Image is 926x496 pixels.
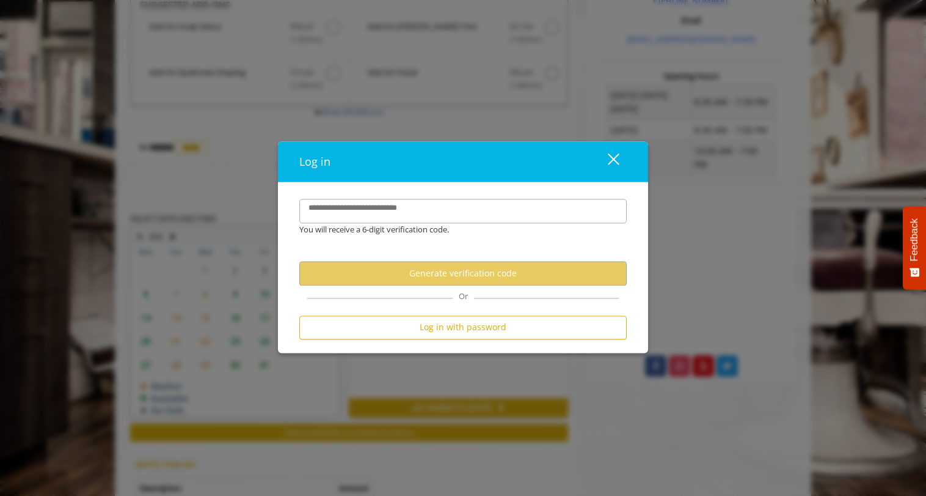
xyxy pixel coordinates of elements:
[299,262,627,286] button: Generate verification code
[594,152,618,171] div: close dialog
[290,223,618,236] div: You will receive a 6-digit verification code.
[453,291,474,302] span: Or
[299,316,627,339] button: Log in with password
[903,206,926,289] button: Feedback - Show survey
[909,218,920,261] span: Feedback
[585,149,627,174] button: close dialog
[299,154,330,169] span: Log in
